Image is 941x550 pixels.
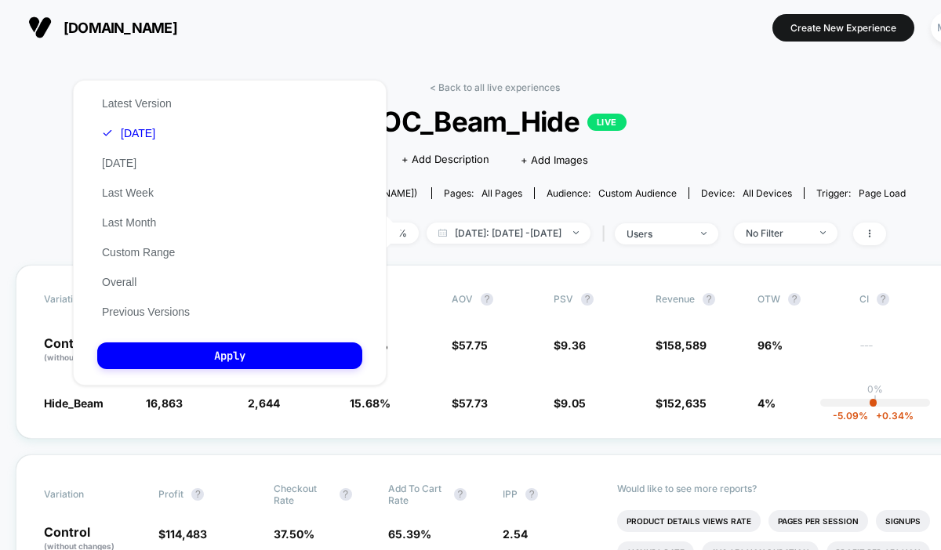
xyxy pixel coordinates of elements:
span: 9.36 [561,338,586,352]
span: $ [656,338,707,352]
span: 4% [758,396,776,410]
span: 152,635 [663,396,707,410]
button: Last Month [97,215,161,230]
span: AOV [452,293,473,305]
span: OTW [758,293,844,306]
button: Latest Version [97,96,176,110]
li: Signups [876,510,930,532]
li: Pages Per Session [768,510,868,532]
span: Custom Audience [598,187,677,199]
span: Revenue [656,293,695,305]
span: $ [158,527,207,541]
span: Add To Cart Rate [388,483,446,506]
button: Custom Range [97,245,180,259]
button: ? [581,293,594,306]
img: Visually logo [28,16,52,39]
li: Product Details Views Rate [617,510,761,532]
button: Previous Versions [97,305,194,319]
p: | [874,395,877,407]
button: [DATE] [97,126,160,140]
div: No Filter [746,227,808,239]
div: Trigger: [816,187,906,199]
img: end [820,231,826,234]
button: ? [481,293,493,306]
span: Hide_Beam [44,396,104,410]
button: ? [525,488,538,501]
span: 16,863 [146,396,183,410]
div: users [627,228,689,240]
button: [DATE] [97,156,141,170]
span: Page Load [859,187,906,199]
span: POC_Beam_Hide [125,105,865,138]
span: | [598,223,615,245]
span: Checkout Rate [274,483,332,506]
img: end [701,232,707,235]
span: + [876,410,882,422]
p: LIVE [587,114,627,131]
span: 2,644 [248,396,280,410]
span: + Add Description [401,152,489,168]
span: all devices [743,187,792,199]
span: Variation [44,483,130,506]
span: $ [452,396,488,410]
img: calendar [438,229,447,237]
span: Device: [688,187,804,199]
button: ? [788,293,801,306]
span: 37.50 % [274,527,314,541]
p: 0% [867,383,883,395]
button: Apply [97,342,362,369]
span: 158,589 [663,338,707,352]
span: 9.05 [561,396,586,410]
span: 65.39 % [388,527,431,541]
span: PSV [554,293,573,305]
span: [DOMAIN_NAME] [64,20,177,36]
span: [DATE]: [DATE] - [DATE] [427,223,590,244]
span: $ [452,338,488,352]
span: + Add Images [521,154,588,166]
button: ? [703,293,715,306]
span: Variation [44,293,130,306]
div: Pages: [444,187,522,199]
button: ? [877,293,889,306]
span: (without changes) [44,353,114,362]
span: 15.68 % [350,396,391,410]
button: [DOMAIN_NAME] [24,15,182,40]
button: ? [454,488,467,501]
button: Create New Experience [772,14,914,42]
div: Audience: [547,187,677,199]
button: ? [340,488,352,501]
span: 2.54 [503,527,528,541]
img: end [573,231,579,234]
button: Overall [97,275,141,289]
span: -5.09 % [833,410,868,422]
span: 0.34 % [868,410,914,422]
a: < Back to all live experiences [430,81,560,93]
span: Profit [158,488,183,500]
span: IPP [503,488,518,500]
button: Last Week [97,186,158,200]
span: all pages [481,187,522,199]
span: 96% [758,338,783,352]
span: $ [554,396,586,410]
p: Control [44,337,130,364]
button: ? [191,488,204,501]
span: 57.73 [459,396,488,410]
span: 57.75 [459,338,488,352]
span: 114,483 [165,527,207,541]
span: $ [656,396,707,410]
span: $ [554,338,586,352]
